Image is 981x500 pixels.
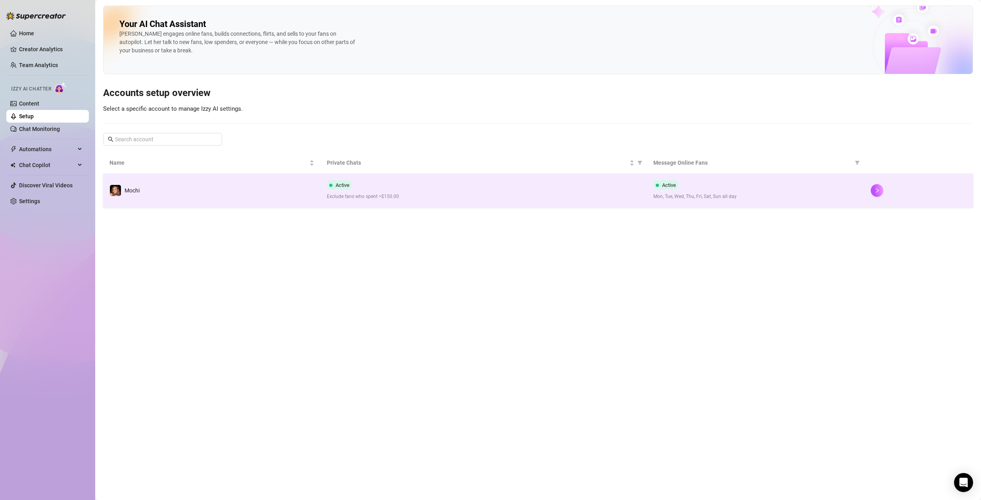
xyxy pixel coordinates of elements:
[19,43,83,56] a: Creator Analytics
[115,135,211,144] input: Search account
[11,85,51,93] span: Izzy AI Chatter
[637,160,642,165] span: filter
[19,198,40,204] a: Settings
[871,184,883,197] button: right
[6,12,66,20] img: logo-BBDzfeDw.svg
[109,158,308,167] span: Name
[103,87,973,100] h3: Accounts setup overview
[662,182,676,188] span: Active
[119,19,206,30] h2: Your AI Chat Assistant
[653,158,852,167] span: Message Online Fans
[19,62,58,68] a: Team Analytics
[327,158,628,167] span: Private Chats
[336,182,349,188] span: Active
[110,185,121,196] img: Mochi
[327,193,640,200] span: Exclude fans who spent >$150.00
[54,82,67,94] img: AI Chatter
[853,157,861,169] span: filter
[653,193,858,200] span: Mon, Tue, Wed, Thu, Fri, Sat, Sun all day
[874,188,880,193] span: right
[19,113,34,119] a: Setup
[19,100,39,107] a: Content
[119,30,357,55] div: [PERSON_NAME] engages online fans, builds connections, flirts, and sells to your fans on autopilo...
[103,105,243,112] span: Select a specific account to manage Izzy AI settings.
[125,187,140,194] span: Mochi
[19,126,60,132] a: Chat Monitoring
[103,152,321,174] th: Name
[636,157,644,169] span: filter
[19,30,34,37] a: Home
[321,152,647,174] th: Private Chats
[954,473,973,492] div: Open Intercom Messenger
[108,137,113,142] span: search
[10,162,15,168] img: Chat Copilot
[19,143,75,156] span: Automations
[19,159,75,171] span: Chat Copilot
[19,182,73,188] a: Discover Viral Videos
[10,146,17,152] span: thunderbolt
[855,160,860,165] span: filter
